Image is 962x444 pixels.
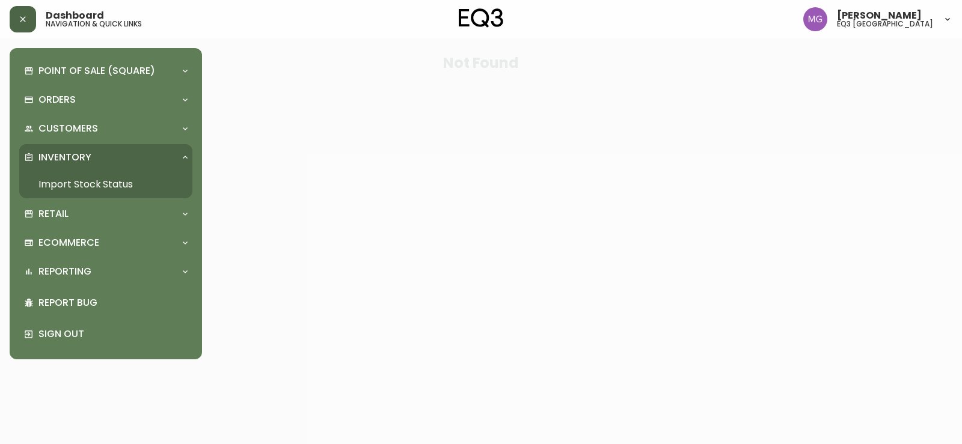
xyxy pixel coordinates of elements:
[19,87,192,113] div: Orders
[19,258,192,285] div: Reporting
[38,93,76,106] p: Orders
[38,236,99,249] p: Ecommerce
[38,122,98,135] p: Customers
[19,115,192,142] div: Customers
[38,265,91,278] p: Reporting
[837,20,933,28] h5: eq3 [GEOGRAPHIC_DATA]
[38,327,188,341] p: Sign Out
[19,171,192,198] a: Import Stock Status
[38,151,91,164] p: Inventory
[19,201,192,227] div: Retail
[803,7,827,31] img: de8837be2a95cd31bb7c9ae23fe16153
[837,11,922,20] span: [PERSON_NAME]
[38,296,188,309] p: Report Bug
[38,207,69,220] p: Retail
[19,318,192,350] div: Sign Out
[19,287,192,318] div: Report Bug
[19,58,192,84] div: Point of Sale (Square)
[46,20,142,28] h5: navigation & quick links
[19,230,192,256] div: Ecommerce
[19,144,192,171] div: Inventory
[38,64,155,78] p: Point of Sale (Square)
[46,11,104,20] span: Dashboard
[459,8,503,28] img: logo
